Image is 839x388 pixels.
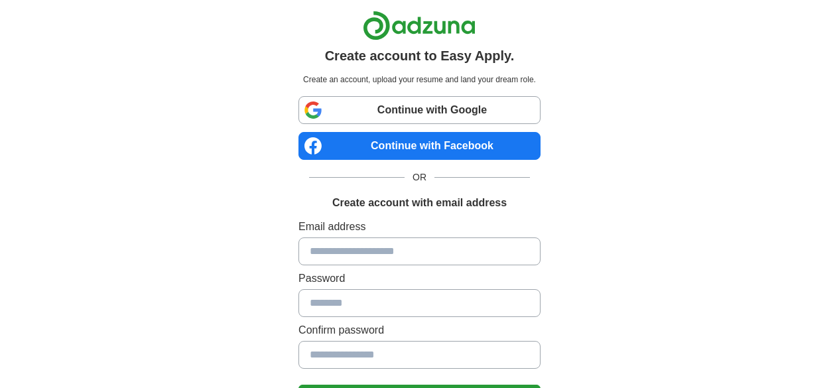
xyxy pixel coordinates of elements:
[298,96,541,124] a: Continue with Google
[363,11,476,40] img: Adzuna logo
[332,195,507,211] h1: Create account with email address
[298,132,541,160] a: Continue with Facebook
[325,46,515,66] h1: Create account to Easy Apply.
[298,271,541,287] label: Password
[298,322,541,338] label: Confirm password
[301,74,538,86] p: Create an account, upload your resume and land your dream role.
[405,170,434,184] span: OR
[298,219,541,235] label: Email address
